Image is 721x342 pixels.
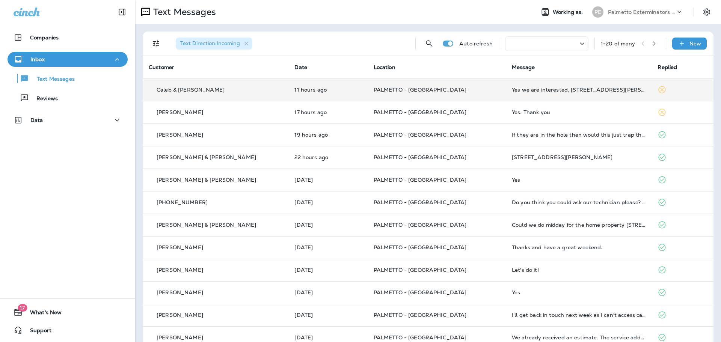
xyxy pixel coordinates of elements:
[294,87,361,93] p: Aug 11, 2025 08:03 PM
[374,312,467,318] span: PALMETTO - [GEOGRAPHIC_DATA]
[294,222,361,228] p: Aug 8, 2025 04:41 PM
[29,95,58,102] p: Reviews
[374,221,467,228] span: PALMETTO - [GEOGRAPHIC_DATA]
[459,41,493,47] p: Auto refresh
[374,64,395,71] span: Location
[157,177,256,183] p: [PERSON_NAME] & [PERSON_NAME]
[512,109,646,115] div: Yes. Thank you
[512,312,646,318] div: I'll get back in touch next week as I can't access calendars and records at this time. I'm on the...
[512,64,535,71] span: Message
[8,323,128,338] button: Support
[294,267,361,273] p: Aug 8, 2025 01:12 PM
[512,87,646,93] div: Yes we are interested. 4282 Misty Hollow Ln. Ravenel SC 29470
[8,71,128,86] button: Text Messages
[294,334,361,340] p: Aug 8, 2025 11:05 AM
[180,40,240,47] span: Text Direction : Incoming
[157,87,225,93] p: Caleb & [PERSON_NAME]
[689,41,701,47] p: New
[157,267,203,273] p: [PERSON_NAME]
[512,222,646,228] div: Could we do midday for the home property 3004 Ashburton on like 22nd? Then try 528 Bertha Lane 8/...
[30,35,59,41] p: Companies
[512,154,646,160] div: 1812 Beekman Street Charleston SC 29492
[18,304,27,312] span: 17
[112,5,133,20] button: Collapse Sidebar
[422,36,437,51] button: Search Messages
[157,199,208,205] p: [PHONE_NUMBER]
[23,327,51,336] span: Support
[658,64,677,71] span: Replied
[512,289,646,295] div: Yes
[294,312,361,318] p: Aug 8, 2025 11:07 AM
[294,289,361,295] p: Aug 8, 2025 11:18 AM
[374,289,467,296] span: PALMETTO - [GEOGRAPHIC_DATA]
[30,117,43,123] p: Data
[512,199,646,205] div: Do you think you could ask our technician please? He's very knowledgeable
[294,199,361,205] p: Aug 8, 2025 04:45 PM
[294,109,361,115] p: Aug 11, 2025 02:27 PM
[157,312,203,318] p: [PERSON_NAME]
[512,244,646,250] div: Thanks and have a great weekend.
[294,244,361,250] p: Aug 8, 2025 04:26 PM
[374,267,467,273] span: PALMETTO - [GEOGRAPHIC_DATA]
[374,86,467,93] span: PALMETTO - [GEOGRAPHIC_DATA]
[157,222,256,228] p: [PERSON_NAME] & [PERSON_NAME]
[149,36,164,51] button: Filters
[23,309,62,318] span: What's New
[608,9,676,15] p: Palmetto Exterminators LLC
[374,154,467,161] span: PALMETTO - [GEOGRAPHIC_DATA]
[374,199,467,206] span: PALMETTO - [GEOGRAPHIC_DATA]
[8,113,128,128] button: Data
[374,176,467,183] span: PALMETTO - [GEOGRAPHIC_DATA]
[176,38,252,50] div: Text Direction:Incoming
[8,305,128,320] button: 17What's New
[157,154,256,160] p: [PERSON_NAME] & [PERSON_NAME]
[700,5,713,19] button: Settings
[374,109,467,116] span: PALMETTO - [GEOGRAPHIC_DATA]
[8,30,128,45] button: Companies
[294,154,361,160] p: Aug 11, 2025 09:54 AM
[157,132,203,138] p: [PERSON_NAME]
[374,334,467,341] span: PALMETTO - [GEOGRAPHIC_DATA]
[512,177,646,183] div: Yes
[294,132,361,138] p: Aug 11, 2025 12:48 PM
[8,52,128,67] button: Inbox
[157,289,203,295] p: [PERSON_NAME]
[512,334,646,340] div: We already received an estimate. The service address is 1964 N Creek Dr, Mt Pleasant
[157,334,203,340] p: [PERSON_NAME]
[374,244,467,251] span: PALMETTO - [GEOGRAPHIC_DATA]
[512,132,646,138] div: If they are in the hole then would this just trap them in there? I guess they would just die in t...
[8,90,128,106] button: Reviews
[149,64,174,71] span: Customer
[294,64,307,71] span: Date
[157,109,203,115] p: [PERSON_NAME]
[601,41,635,47] div: 1 - 20 of many
[374,131,467,138] span: PALMETTO - [GEOGRAPHIC_DATA]
[553,9,585,15] span: Working as:
[592,6,603,18] div: PE
[157,244,203,250] p: [PERSON_NAME]
[30,56,45,62] p: Inbox
[29,76,75,83] p: Text Messages
[512,267,646,273] div: Let's do it!
[294,177,361,183] p: Aug 8, 2025 09:09 PM
[150,6,216,18] p: Text Messages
